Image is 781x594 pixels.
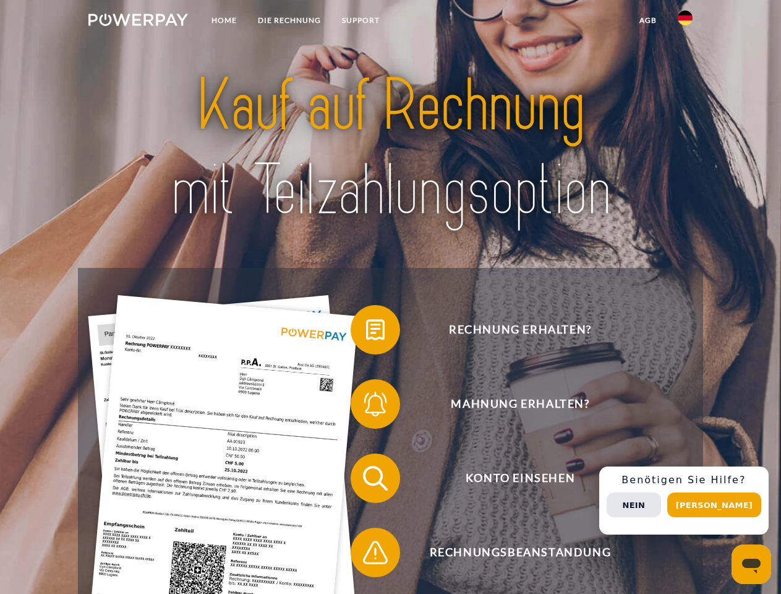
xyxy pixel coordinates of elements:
img: qb_search.svg [360,463,391,494]
div: Schnellhilfe [599,467,769,535]
img: de [678,11,693,25]
a: agb [629,9,667,32]
button: Nein [607,493,661,517]
button: [PERSON_NAME] [667,493,761,517]
button: Rechnung erhalten? [351,305,672,355]
span: Rechnung erhalten? [369,305,672,355]
img: title-powerpay_de.svg [118,59,663,237]
span: Konto einsehen [369,454,672,503]
iframe: Schaltfläche zum Öffnen des Messaging-Fensters [732,544,771,584]
a: DIE RECHNUNG [247,9,331,32]
img: logo-powerpay-white.svg [88,14,188,26]
a: Home [201,9,247,32]
button: Konto einsehen [351,454,672,503]
img: qb_warning.svg [360,537,391,568]
button: Rechnungsbeanstandung [351,528,672,577]
img: qb_bell.svg [360,389,391,420]
span: Mahnung erhalten? [369,379,672,429]
h3: Benötigen Sie Hilfe? [607,474,761,486]
img: qb_bill.svg [360,314,391,345]
a: SUPPORT [331,9,390,32]
button: Mahnung erhalten? [351,379,672,429]
span: Rechnungsbeanstandung [369,528,672,577]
